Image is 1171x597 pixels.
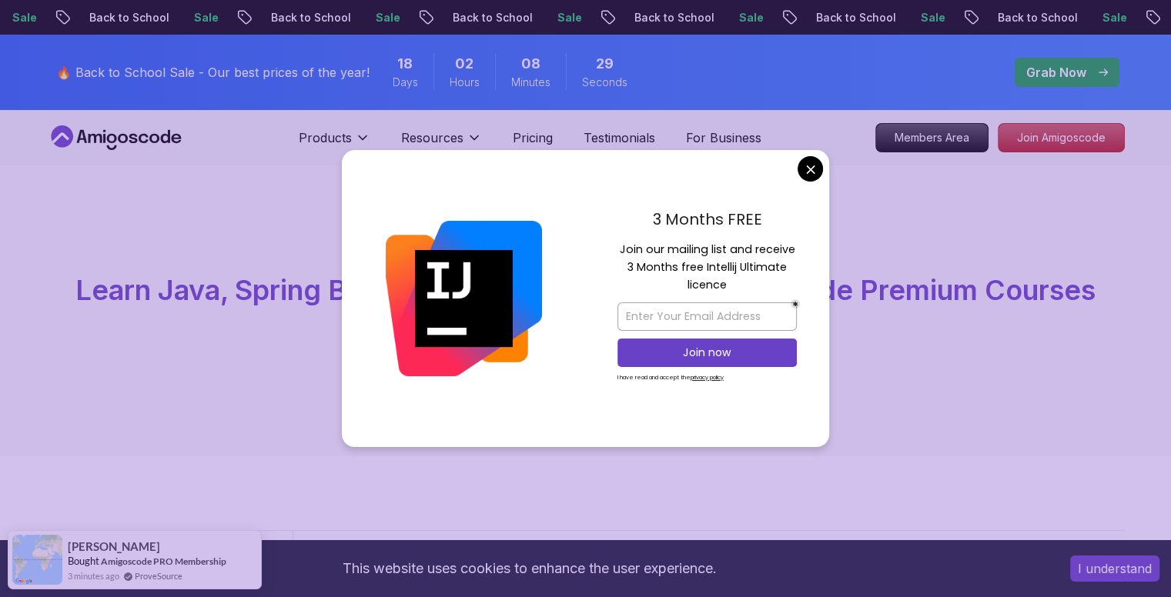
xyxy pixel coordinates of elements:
[450,75,480,90] span: Hours
[804,10,908,25] p: Back to School
[582,75,627,90] span: Seconds
[68,555,99,567] span: Bought
[12,552,1047,585] div: This website uses cookies to enhance the user experience.
[686,128,761,147] a: For Business
[101,555,226,567] a: Amigoscode PRO Membership
[75,273,1096,307] span: Learn Java, Spring Boot, DevOps & More with Amigoscode Premium Courses
[876,124,988,152] p: Members Area
[1070,555,1159,582] button: Accept cookies
[401,128,463,147] p: Resources
[12,535,62,585] img: provesource social proof notification image
[511,75,550,90] span: Minutes
[363,10,413,25] p: Sale
[998,123,1125,152] a: Join Amigoscode
[521,53,540,75] span: 8 Minutes
[401,128,482,159] button: Resources
[985,10,1090,25] p: Back to School
[999,124,1124,152] p: Join Amigoscode
[545,10,594,25] p: Sale
[1090,10,1139,25] p: Sale
[56,63,370,82] p: 🔥 Back to School Sale - Our best prices of the year!
[596,53,614,75] span: 29 Seconds
[135,569,182,582] a: ProveSource
[397,53,413,75] span: 18 Days
[259,10,363,25] p: Back to School
[1026,63,1086,82] p: Grab Now
[440,10,545,25] p: Back to School
[455,53,473,75] span: 2 Hours
[727,10,776,25] p: Sale
[299,128,352,147] p: Products
[908,10,958,25] p: Sale
[584,128,655,147] a: Testimonials
[68,569,119,582] span: 3 minutes ago
[622,10,727,25] p: Back to School
[77,10,182,25] p: Back to School
[327,318,845,382] p: Master in-demand skills like Java, Spring Boot, DevOps, React, and more through hands-on, expert-...
[875,123,989,152] a: Members Area
[393,75,418,90] span: Days
[68,540,160,553] span: [PERSON_NAME]
[513,128,553,147] a: Pricing
[182,10,231,25] p: Sale
[299,128,370,159] button: Products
